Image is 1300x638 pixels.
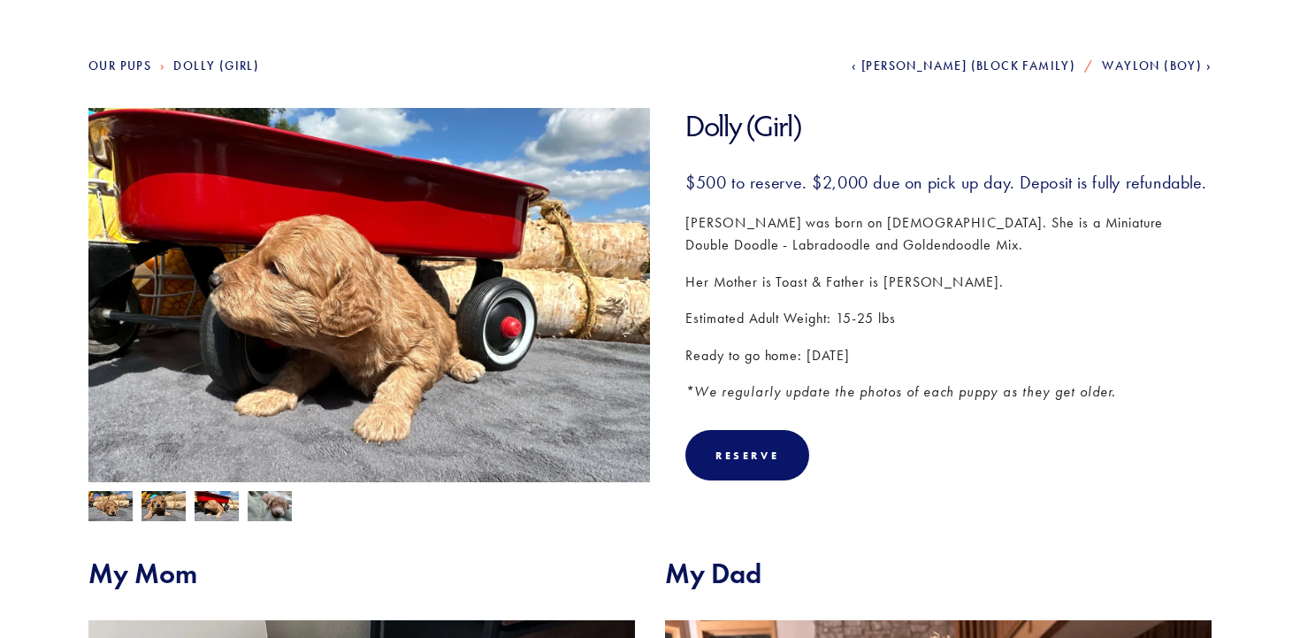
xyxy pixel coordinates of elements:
img: Dolly 4.jpg [195,491,239,525]
a: [PERSON_NAME] (Block Family) [852,58,1075,73]
img: Dolly 3.jpg [88,489,133,523]
img: Dolly 2.jpg [141,491,186,525]
h3: $500 to reserve. $2,000 due on pick up day. Deposit is fully refundable. [685,171,1212,194]
a: Waylon (Boy) [1102,58,1212,73]
h2: My Mom [88,557,635,590]
p: Her Mother is Toast & Father is [PERSON_NAME]. [685,271,1212,294]
a: Dolly (Girl) [173,58,259,73]
p: [PERSON_NAME] was born on [DEMOGRAPHIC_DATA]. She is a Miniature Double Doodle - Labradoodle and ... [685,211,1212,257]
img: Dolly 1.jpg [248,489,292,523]
p: Ready to go home: [DATE] [685,344,1212,367]
h2: My Dad [665,557,1212,590]
span: Waylon (Boy) [1102,58,1202,73]
a: Our Pups [88,58,151,73]
span: [PERSON_NAME] (Block Family) [861,58,1075,73]
div: Reserve [685,430,809,480]
em: *We regularly update the photos of each puppy as they get older. [685,383,1116,400]
h1: Dolly (Girl) [685,108,1212,144]
p: Estimated Adult Weight: 15-25 lbs [685,307,1212,330]
div: Reserve [715,449,779,462]
img: Dolly 4.jpg [88,108,650,529]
